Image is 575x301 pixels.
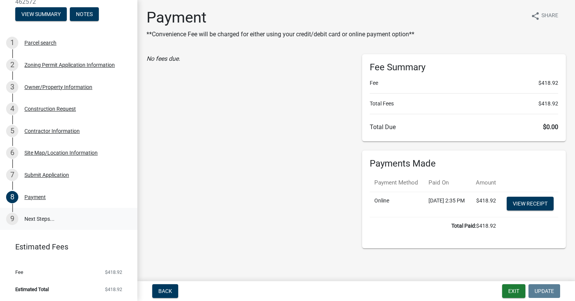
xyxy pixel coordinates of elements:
span: Fee [15,270,23,275]
th: Amount [470,174,501,192]
div: 6 [6,147,18,159]
th: Payment Method [370,174,424,192]
span: Back [158,288,172,294]
b: Total Paid: [451,223,476,229]
span: $418.92 [105,287,122,292]
h6: Fee Summary [370,62,559,73]
button: View Summary [15,7,67,21]
div: Payment [24,194,46,200]
p: **Convenience Fee will be charged for either using your credit/debit card or online payment option** [147,30,414,39]
div: Parcel search [24,40,56,45]
span: Share [541,11,558,21]
div: 5 [6,125,18,137]
span: $418.92 [538,79,558,87]
div: 7 [6,169,18,181]
div: Contractor Information [24,128,80,134]
div: Submit Application [24,172,69,178]
div: 1 [6,37,18,49]
td: [DATE] 2:35 PM [424,192,470,217]
h6: Total Due [370,123,559,131]
div: 3 [6,81,18,93]
div: Owner/Property Information [24,84,92,90]
td: $418.92 [370,217,501,235]
li: Fee [370,79,559,87]
i: No fees due. [147,55,180,62]
button: Exit [502,284,525,298]
wm-modal-confirm: Notes [70,11,99,18]
button: Update [528,284,560,298]
i: share [531,11,540,21]
wm-modal-confirm: Summary [15,11,67,18]
button: Notes [70,7,99,21]
div: 2 [6,59,18,71]
div: Construction Request [24,106,76,112]
div: 9 [6,213,18,225]
div: 4 [6,103,18,115]
button: shareShare [525,8,564,23]
span: Update [535,288,554,294]
li: Total Fees [370,100,559,108]
td: $418.92 [470,192,501,217]
h1: Payment [147,8,414,27]
a: Estimated Fees [6,239,125,254]
th: Paid On [424,174,470,192]
div: Site Map/Location Information [24,150,98,155]
span: $418.92 [105,270,122,275]
span: $0.00 [543,123,558,131]
span: Estimated Total [15,287,49,292]
a: View receipt [507,197,554,210]
h6: Payments Made [370,158,559,169]
div: Zoning Permit Application Information [24,62,115,68]
td: Online [370,192,424,217]
button: Back [152,284,178,298]
span: $418.92 [538,100,558,108]
div: 8 [6,191,18,203]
